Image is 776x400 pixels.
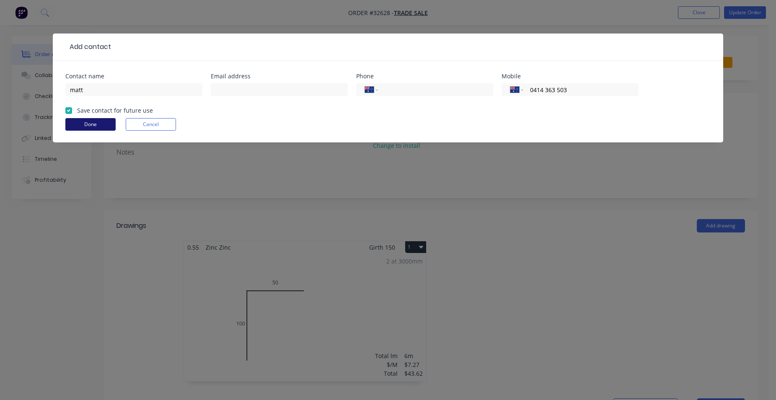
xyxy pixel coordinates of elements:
div: Add contact [65,42,111,52]
label: Save contact for future use [77,106,153,115]
div: Email address [211,73,348,79]
button: Done [65,118,116,131]
div: Phone [356,73,493,79]
div: Mobile [502,73,639,79]
div: Contact name [65,73,202,79]
button: Cancel [126,118,176,131]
